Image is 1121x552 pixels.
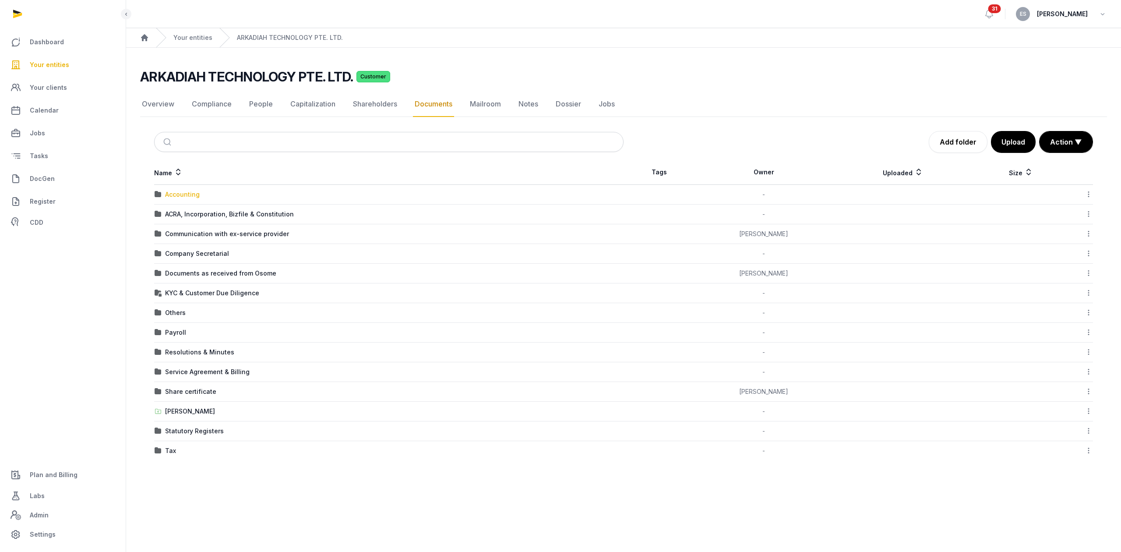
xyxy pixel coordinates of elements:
[165,289,259,297] div: KYC & Customer Due Diligence
[991,131,1036,153] button: Upload
[190,92,233,117] a: Compliance
[140,69,353,85] h2: ARKADIAH TECHNOLOGY PTE. LTD.
[695,205,833,224] td: -
[289,92,337,117] a: Capitalization
[30,105,59,116] span: Calendar
[554,92,583,117] a: Dossier
[695,441,833,461] td: -
[30,151,48,161] span: Tasks
[155,447,162,454] img: folder.svg
[7,524,119,545] a: Settings
[7,464,119,485] a: Plan and Billing
[7,191,119,212] a: Register
[30,470,78,480] span: Plan and Billing
[7,214,119,231] a: CDD
[165,387,216,396] div: Share certificate
[155,211,162,218] img: folder.svg
[7,145,119,166] a: Tasks
[30,510,49,520] span: Admin
[165,269,276,278] div: Documents as received from Osome
[695,185,833,205] td: -
[1020,11,1026,17] span: ES
[7,100,119,121] a: Calendar
[7,32,119,53] a: Dashboard
[7,168,119,189] a: DocGen
[695,303,833,323] td: -
[7,485,119,506] a: Labs
[165,249,229,258] div: Company Secretarial
[155,368,162,375] img: folder.svg
[468,92,503,117] a: Mailroom
[7,54,119,75] a: Your entities
[165,328,186,337] div: Payroll
[165,407,215,416] div: [PERSON_NAME]
[165,427,224,435] div: Statutory Registers
[155,329,162,336] img: folder.svg
[597,92,617,117] a: Jobs
[155,270,162,277] img: folder.svg
[126,28,1121,48] nav: Breadcrumb
[155,250,162,257] img: folder.svg
[695,244,833,264] td: -
[30,196,56,207] span: Register
[155,191,162,198] img: folder.svg
[833,160,973,185] th: Uploaded
[165,190,200,199] div: Accounting
[695,224,833,244] td: [PERSON_NAME]
[695,264,833,283] td: [PERSON_NAME]
[413,92,454,117] a: Documents
[155,290,162,297] img: folder-locked-icon.svg
[1037,9,1088,19] span: [PERSON_NAME]
[7,506,119,524] a: Admin
[165,348,234,357] div: Resolutions & Minutes
[237,33,343,42] a: ARKADIAH TECHNOLOGY PTE. LTD.
[165,230,289,238] div: Communication with ex-service provider
[517,92,540,117] a: Notes
[695,402,833,421] td: -
[155,230,162,237] img: folder.svg
[1040,131,1093,152] button: Action ▼
[155,388,162,395] img: folder.svg
[155,408,162,415] img: folder-upload.svg
[30,529,56,540] span: Settings
[165,210,294,219] div: ACRA, Incorporation, Bizfile & Constitution
[356,71,390,82] span: Customer
[155,349,162,356] img: folder.svg
[695,160,833,185] th: Owner
[155,428,162,435] img: folder.svg
[165,308,186,317] div: Others
[973,160,1068,185] th: Size
[30,173,55,184] span: DocGen
[247,92,275,117] a: People
[695,283,833,303] td: -
[30,60,69,70] span: Your entities
[154,160,624,185] th: Name
[140,92,1107,117] nav: Tabs
[624,160,695,185] th: Tags
[695,382,833,402] td: [PERSON_NAME]
[695,323,833,343] td: -
[988,4,1001,13] span: 31
[1016,7,1030,21] button: ES
[7,77,119,98] a: Your clients
[351,92,399,117] a: Shareholders
[695,421,833,441] td: -
[30,128,45,138] span: Jobs
[695,343,833,362] td: -
[30,82,67,93] span: Your clients
[165,368,250,376] div: Service Agreement & Billing
[165,446,176,455] div: Tax
[155,309,162,316] img: folder.svg
[30,491,45,501] span: Labs
[140,92,176,117] a: Overview
[30,37,64,47] span: Dashboard
[695,362,833,382] td: -
[30,217,43,228] span: CDD
[7,123,119,144] a: Jobs
[158,132,179,152] button: Submit
[929,131,987,153] a: Add folder
[173,33,212,42] a: Your entities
